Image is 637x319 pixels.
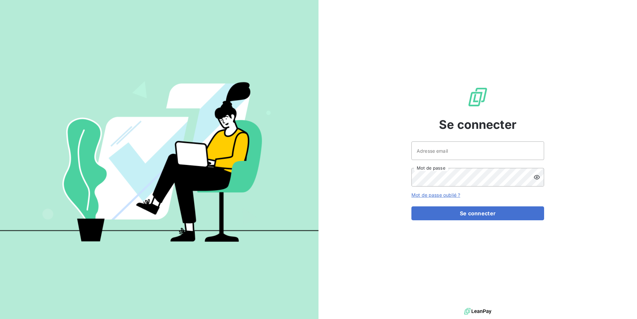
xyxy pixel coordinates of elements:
[464,306,491,316] img: logo
[411,192,460,198] a: Mot de passe oublié ?
[439,116,517,133] span: Se connecter
[411,141,544,160] input: placeholder
[411,206,544,220] button: Se connecter
[467,86,488,108] img: Logo LeanPay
